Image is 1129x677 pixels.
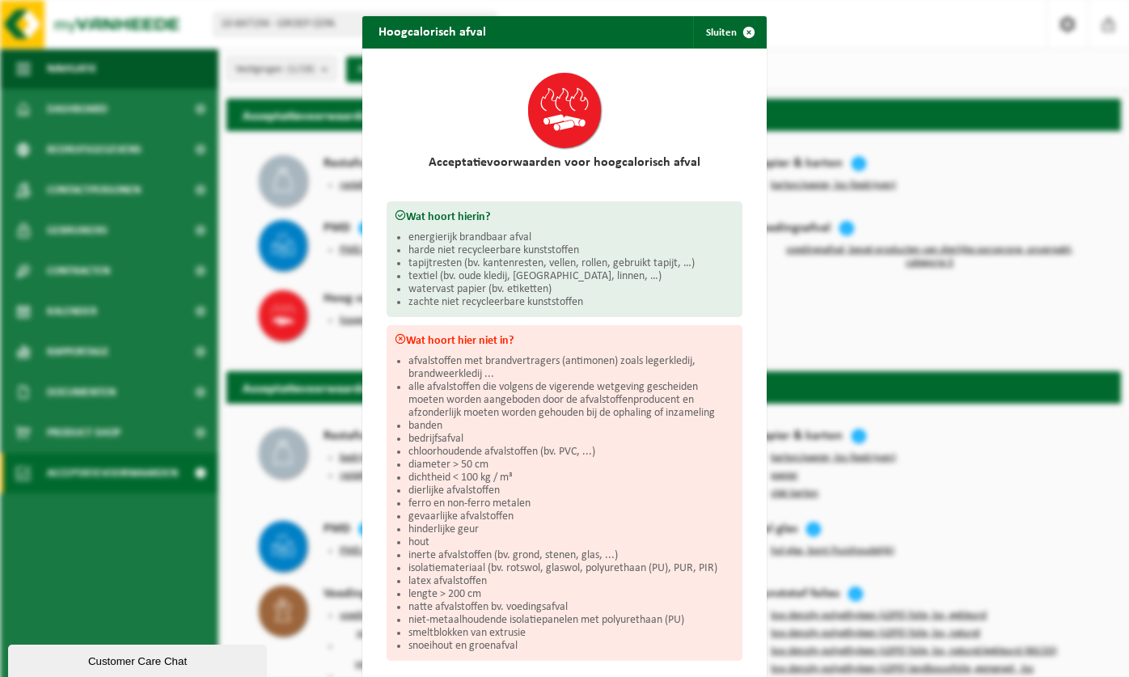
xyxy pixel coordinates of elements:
li: hinderlijke geur [408,523,734,536]
li: gevaarlijke afvalstoffen [408,510,734,523]
li: ferro en non-ferro metalen [408,497,734,510]
li: chloorhoudende afvalstoffen (bv. PVC, ...) [408,446,734,459]
li: harde niet recycleerbare kunststoffen [408,244,734,257]
li: natte afvalstoffen bv. voedingsafval [408,601,734,614]
li: bedrijfsafval [408,433,734,446]
li: watervast papier (bv. etiketten) [408,283,734,296]
li: latex afvalstoffen [408,575,734,588]
li: diameter > 50 cm [408,459,734,472]
button: Sluiten [693,16,765,49]
li: energierijk brandbaar afval [408,231,734,244]
li: afvalstoffen met brandvertragers (antimonen) zoals legerkledij, brandweerkledij ... [408,355,734,381]
li: hout [408,536,734,549]
li: inerte afvalstoffen (bv. grond, stenen, glas, ...) [408,549,734,562]
h2: Hoogcalorisch afval [362,16,502,47]
li: isolatiemateriaal (bv. rotswol, glaswol, polyurethaan (PU), PUR, PIR) [408,562,734,575]
li: snoeihout en groenafval [408,640,734,653]
li: tapijtresten (bv. kantenresten, vellen, rollen, gebruikt tapijt, …) [408,257,734,270]
li: textiel (bv. oude kledij, [GEOGRAPHIC_DATA], linnen, …) [408,270,734,283]
li: zachte niet recycleerbare kunststoffen [408,296,734,309]
li: smeltblokken van extrusie [408,627,734,640]
li: dierlijke afvalstoffen [408,484,734,497]
h2: Acceptatievoorwaarden voor hoogcalorisch afval [387,156,742,169]
li: lengte > 200 cm [408,588,734,601]
li: niet-metaalhoudende isolatiepanelen met polyurethaan (PU) [408,614,734,627]
h3: Wat hoort hierin? [395,209,734,223]
li: dichtheid < 100 kg / m³ [408,472,734,484]
iframe: chat widget [8,641,270,677]
li: banden [408,420,734,433]
li: alle afvalstoffen die volgens de vigerende wetgeving gescheiden moeten worden aangeboden door de ... [408,381,734,420]
h3: Wat hoort hier niet in? [395,333,734,347]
